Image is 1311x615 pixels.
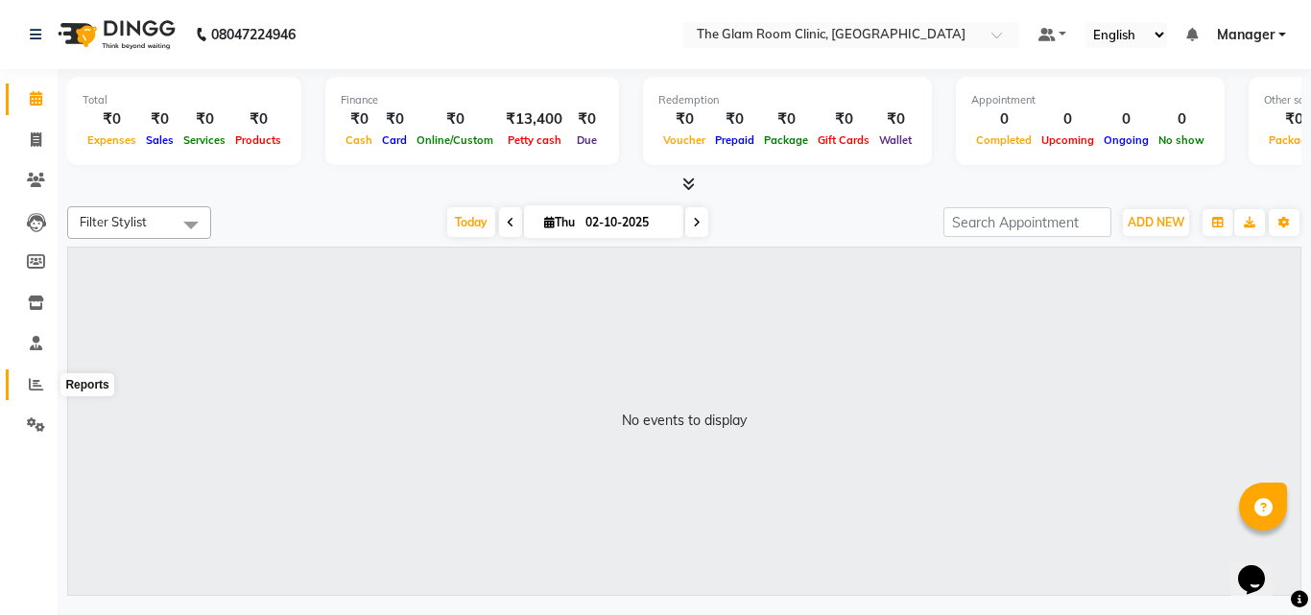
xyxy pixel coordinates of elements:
[80,214,147,229] span: Filter Stylist
[447,207,495,237] span: Today
[622,411,747,431] div: No events to display
[49,8,180,61] img: logo
[1123,209,1189,236] button: ADD NEW
[971,92,1209,108] div: Appointment
[341,92,604,108] div: Finance
[874,133,917,147] span: Wallet
[412,108,498,130] div: ₹0
[570,108,604,130] div: ₹0
[813,133,874,147] span: Gift Cards
[759,133,813,147] span: Package
[179,133,230,147] span: Services
[1099,133,1154,147] span: Ongoing
[503,133,566,147] span: Petty cash
[141,108,179,130] div: ₹0
[813,108,874,130] div: ₹0
[377,133,412,147] span: Card
[211,8,296,61] b: 08047224946
[230,133,286,147] span: Products
[971,133,1037,147] span: Completed
[83,133,141,147] span: Expenses
[1128,215,1184,229] span: ADD NEW
[1099,108,1154,130] div: 0
[1154,108,1209,130] div: 0
[658,92,917,108] div: Redemption
[874,108,917,130] div: ₹0
[341,133,377,147] span: Cash
[658,133,710,147] span: Voucher
[377,108,412,130] div: ₹0
[1037,108,1099,130] div: 0
[572,133,602,147] span: Due
[1217,25,1275,45] span: Manager
[759,108,813,130] div: ₹0
[179,108,230,130] div: ₹0
[412,133,498,147] span: Online/Custom
[230,108,286,130] div: ₹0
[1230,538,1292,596] iframe: chat widget
[943,207,1111,237] input: Search Appointment
[580,208,676,237] input: 2025-10-02
[498,108,570,130] div: ₹13,400
[710,133,759,147] span: Prepaid
[1154,133,1209,147] span: No show
[83,92,286,108] div: Total
[60,373,113,396] div: Reports
[658,108,710,130] div: ₹0
[971,108,1037,130] div: 0
[1037,133,1099,147] span: Upcoming
[341,108,377,130] div: ₹0
[141,133,179,147] span: Sales
[710,108,759,130] div: ₹0
[539,215,580,229] span: Thu
[83,108,141,130] div: ₹0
